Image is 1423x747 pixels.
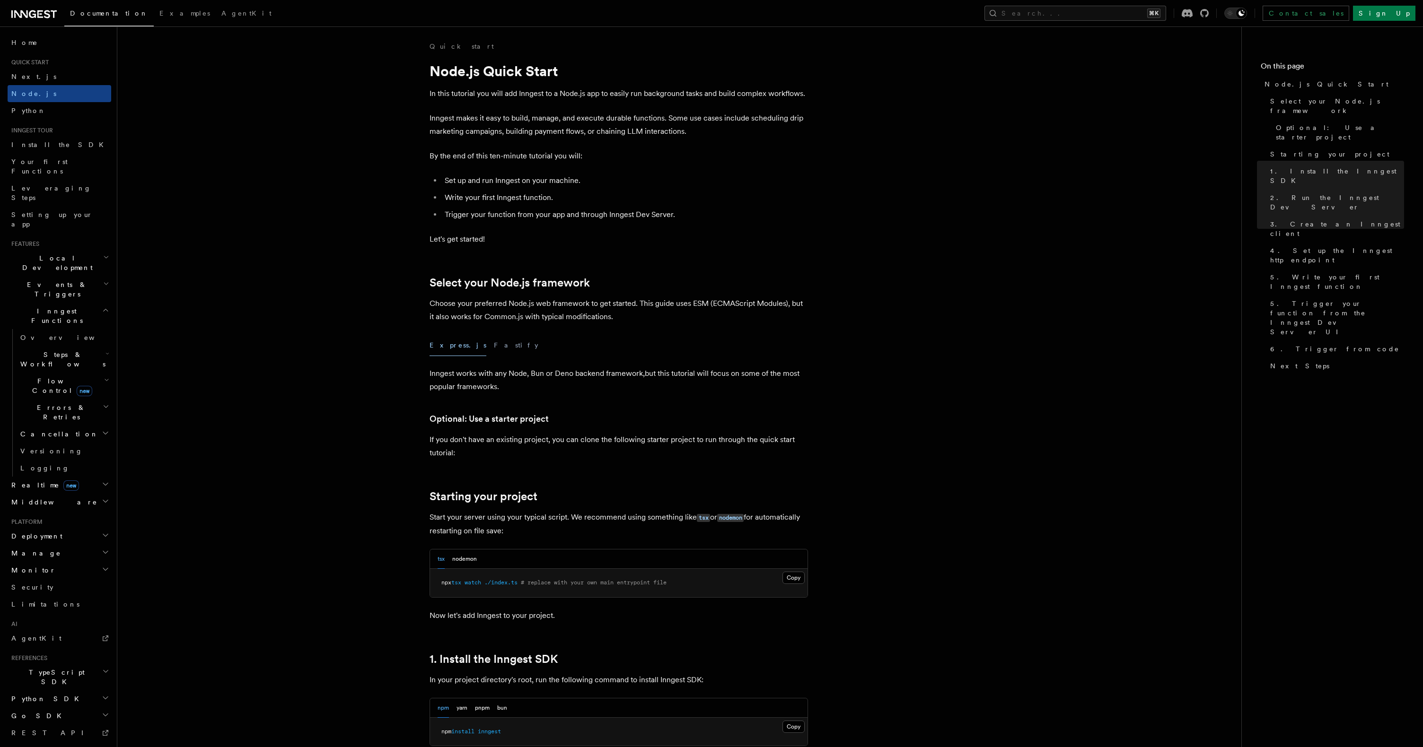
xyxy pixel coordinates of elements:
[8,206,111,233] a: Setting up your app
[457,698,467,718] button: yarn
[1272,119,1404,146] a: Optional: Use a starter project
[8,306,102,325] span: Inngest Functions
[8,68,111,85] a: Next.js
[1270,299,1404,337] span: 5. Trigger your function from the Inngest Dev Server UI
[1270,344,1399,354] span: 6. Trigger from code
[430,511,808,538] p: Start your server using your typical script. We recommend using something like or for automatical...
[8,494,111,511] button: Middleware
[8,596,111,613] a: Limitations
[1266,340,1404,357] a: 6. Trigger from code
[8,548,61,558] span: Manage
[430,367,808,393] p: Inngest works with any Node, Bun or Deno backend framework,but this tutorial will focus on some o...
[1266,357,1404,374] a: Next Steps
[17,329,111,346] a: Overview
[11,634,61,642] span: AgentKit
[1266,295,1404,340] a: 5. Trigger your function from the Inngest Dev Server UI
[1266,93,1404,119] a: Select your Node.js framework
[17,443,111,460] a: Versioning
[465,579,481,586] span: watch
[70,9,148,17] span: Documentation
[782,721,805,733] button: Copy
[8,250,111,276] button: Local Development
[484,579,518,586] span: ./index.ts
[1270,246,1404,265] span: 4. Set up the Inngest http endpoint
[430,112,808,138] p: Inngest makes it easy to build, manage, and execute durable functions. Some use cases include sch...
[8,253,103,272] span: Local Development
[1270,193,1404,212] span: 2. Run the Inngest Dev Server
[8,630,111,647] a: AgentKit
[8,34,111,51] a: Home
[1266,216,1404,242] a: 3. Create an Inngest client
[717,512,744,521] a: nodemon
[8,528,111,545] button: Deployment
[430,673,808,686] p: In your project directory's root, run the following command to install Inngest SDK:
[11,583,53,591] span: Security
[11,73,56,80] span: Next.js
[17,426,111,443] button: Cancellation
[430,652,558,666] a: 1. Install the Inngest SDK
[1266,146,1404,163] a: Starting your project
[11,90,56,97] span: Node.js
[430,490,537,503] a: Starting your project
[8,664,111,690] button: TypeScript SDK
[430,42,494,51] a: Quick start
[8,711,67,721] span: Go SDK
[17,376,104,395] span: Flow Control
[430,433,808,460] p: If you don't have an existing project, you can clone the following starter project to run through...
[216,3,277,26] a: AgentKit
[1261,61,1404,76] h4: On this page
[984,6,1166,21] button: Search...⌘K
[8,562,111,579] button: Monitor
[697,512,710,521] a: tsx
[8,707,111,724] button: Go SDK
[475,698,490,718] button: pnpm
[8,280,103,299] span: Events & Triggers
[430,276,590,289] a: Select your Node.js framework
[717,514,744,522] code: nodemon
[521,579,667,586] span: # replace with your own main entrypoint file
[782,572,805,584] button: Copy
[442,191,808,204] li: Write your first Inngest function.
[430,62,808,79] h1: Node.js Quick Start
[1224,8,1247,19] button: Toggle dark mode
[8,654,47,662] span: References
[20,334,118,341] span: Overview
[8,620,18,628] span: AI
[430,335,486,356] button: Express.js
[17,350,105,369] span: Steps & Workflows
[11,184,91,201] span: Leveraging Steps
[8,276,111,303] button: Events & Triggers
[494,335,538,356] button: Fastify
[8,85,111,102] a: Node.js
[11,158,68,175] span: Your first Functions
[8,329,111,477] div: Inngest Functions
[64,3,154,26] a: Documentation
[8,668,102,686] span: TypeScript SDK
[452,549,477,569] button: nodemon
[1270,96,1404,115] span: Select your Node.js framework
[430,297,808,323] p: Choose your preferred Node.js web framework to get started. This guide uses ESM (ECMAScript Modul...
[8,579,111,596] a: Security
[8,694,85,704] span: Python SDK
[11,141,109,148] span: Install the SDK
[497,698,507,718] button: bun
[1270,361,1329,371] span: Next Steps
[1270,219,1404,238] span: 3. Create an Inngest client
[430,149,808,163] p: By the end of this ten-minute tutorial you will:
[1266,189,1404,216] a: 2. Run the Inngest Dev Server
[11,729,92,737] span: REST API
[221,9,272,17] span: AgentKit
[17,399,111,426] button: Errors & Retries
[8,303,111,329] button: Inngest Functions
[8,59,49,66] span: Quick start
[17,460,111,477] a: Logging
[430,87,808,100] p: In this tutorial you will add Inngest to a Node.js app to easily run background tasks and build c...
[438,549,445,569] button: tsx
[430,412,549,426] a: Optional: Use a starter project
[1265,79,1388,89] span: Node.js Quick Start
[17,403,103,422] span: Errors & Retries
[8,690,111,707] button: Python SDK
[159,9,210,17] span: Examples
[697,514,710,522] code: tsx
[8,180,111,206] a: Leveraging Steps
